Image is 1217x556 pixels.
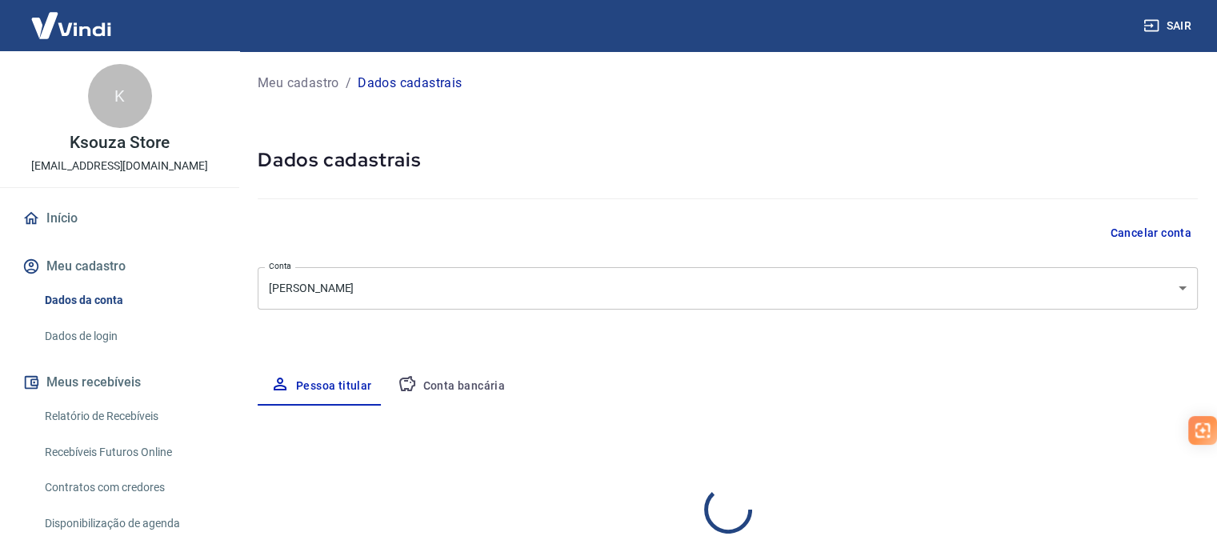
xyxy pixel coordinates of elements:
[19,201,220,236] a: Início
[38,400,220,433] a: Relatório de Recebíveis
[258,74,339,93] a: Meu cadastro
[38,471,220,504] a: Contratos com credores
[258,147,1198,173] h5: Dados cadastrais
[38,436,220,469] a: Recebíveis Futuros Online
[258,367,385,406] button: Pessoa titular
[385,367,518,406] button: Conta bancária
[31,158,208,174] p: [EMAIL_ADDRESS][DOMAIN_NAME]
[269,260,291,272] label: Conta
[38,284,220,317] a: Dados da conta
[38,507,220,540] a: Disponibilização de agenda
[19,249,220,284] button: Meu cadastro
[70,134,169,151] p: Ksouza Store
[19,365,220,400] button: Meus recebíveis
[346,74,351,93] p: /
[258,267,1198,310] div: [PERSON_NAME]
[88,64,152,128] div: K
[19,1,123,50] img: Vindi
[38,320,220,353] a: Dados de login
[358,74,462,93] p: Dados cadastrais
[1140,11,1198,41] button: Sair
[1103,218,1198,248] button: Cancelar conta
